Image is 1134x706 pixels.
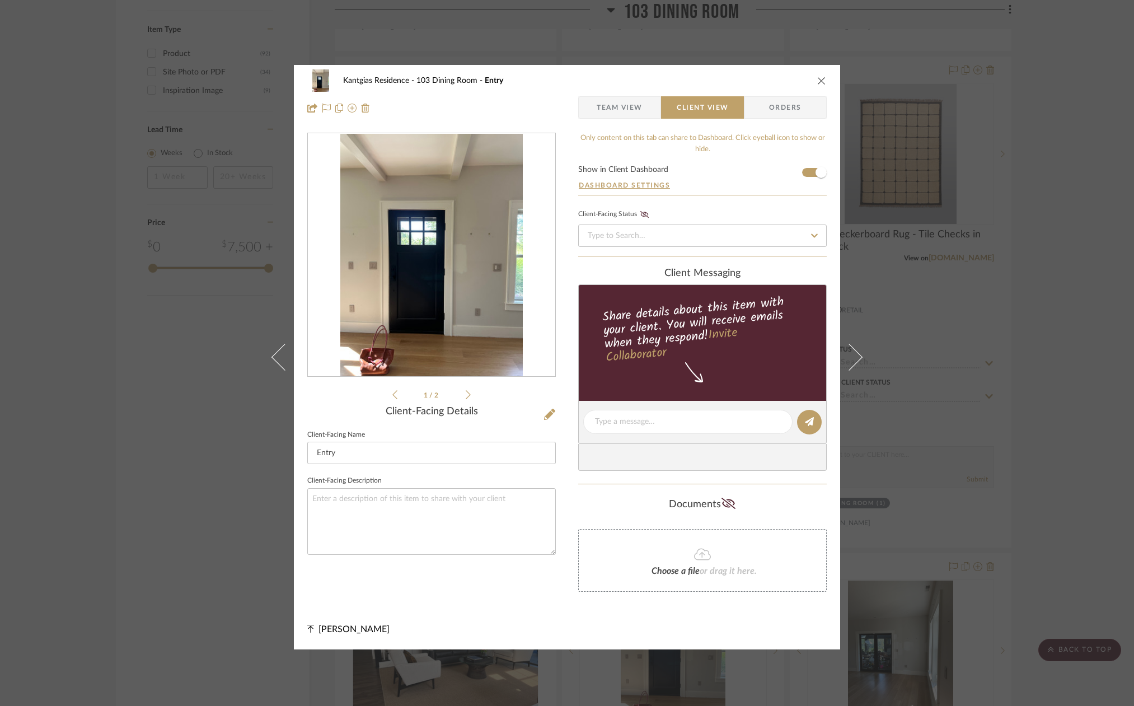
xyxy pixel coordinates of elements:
[578,268,827,280] div: client Messaging
[307,442,556,464] input: Enter Client-Facing Item Name
[485,77,503,85] span: Entry
[677,96,728,119] span: Client View
[307,406,556,418] div: Client-Facing Details
[757,96,814,119] span: Orders
[700,567,757,576] span: or drag it here.
[434,392,440,399] span: 2
[429,392,434,399] span: /
[578,133,827,155] div: Only content on this tab can share to Dashboard. Click eyeball icon to show or hide.
[817,76,827,86] button: close
[307,69,334,92] img: b6d1c04c-f5b8-4c67-9685-3117ef5f66c4_48x40.jpg
[308,134,555,377] div: 0
[343,77,416,85] span: Kantgias Residence
[424,392,429,399] span: 1
[578,495,827,513] div: Documents
[578,209,652,220] div: Client-Facing Status
[307,478,382,484] label: Client-Facing Description
[578,225,827,247] input: Type to Search…
[652,567,700,576] span: Choose a file
[307,432,365,438] label: Client-Facing Name
[416,77,485,85] span: 103 Dining Room
[318,625,390,634] span: [PERSON_NAME]
[597,96,643,119] span: Team View
[361,104,370,113] img: Remove from project
[340,134,522,377] img: b6d1c04c-f5b8-4c67-9685-3117ef5f66c4_436x436.jpg
[578,180,671,190] button: Dashboard Settings
[577,292,828,367] div: Share details about this item with your client. You will receive emails when they respond!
